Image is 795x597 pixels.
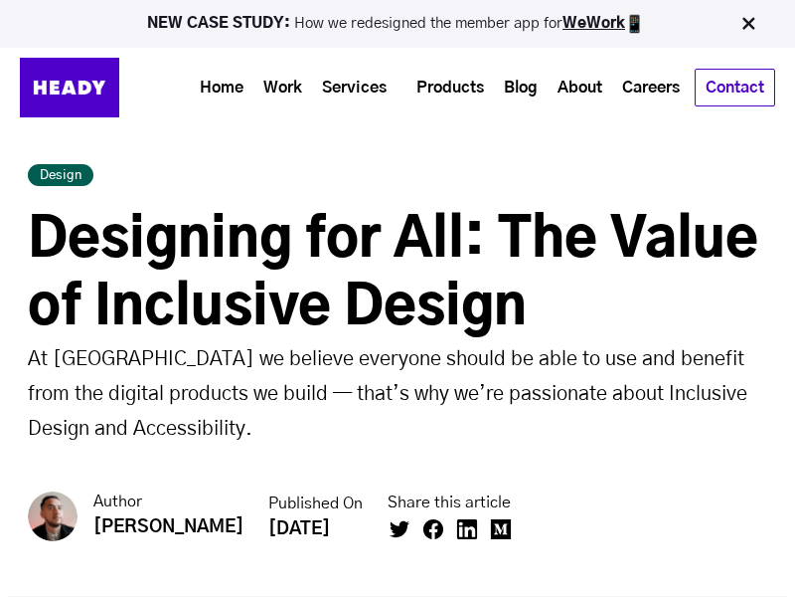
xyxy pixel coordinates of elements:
small: Published On [268,494,363,514]
a: Products [406,70,494,106]
img: Heady_Logo_Web-01 (1) [20,58,119,117]
a: Contact [696,70,774,105]
p: At [GEOGRAPHIC_DATA] we believe everyone should be able to use and benefit from the digital produ... [28,342,767,447]
a: WeWork [562,16,625,31]
strong: NEW CASE STUDY: [147,16,294,31]
small: Author [93,492,243,512]
p: How we redesigned the member app for [9,14,786,34]
a: About [548,70,612,106]
a: Services [312,70,397,106]
strong: [DATE] [268,520,330,538]
img: app emoji [625,14,645,34]
a: Design [28,164,93,186]
span: Designing for All: The Value of Inclusive Design [28,214,758,335]
img: Michael A [28,492,78,541]
strong: [PERSON_NAME] [93,518,243,536]
a: Blog [494,70,548,106]
div: Navigation Menu [169,69,775,106]
small: Share this article [388,493,523,513]
a: Careers [612,70,690,106]
a: Home [190,70,253,106]
img: Close Bar [738,14,758,34]
a: Work [253,70,312,106]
